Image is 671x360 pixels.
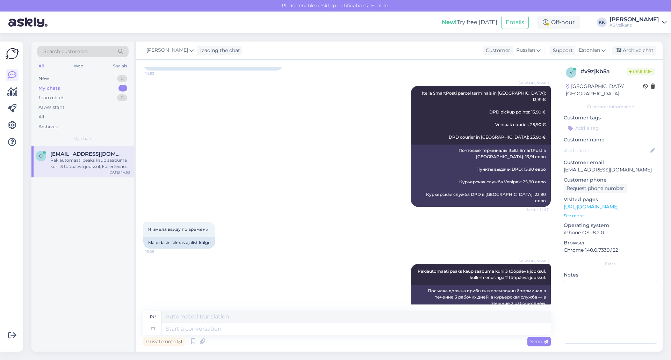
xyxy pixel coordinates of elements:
[411,285,551,309] div: Посылка должна прибыть в посылочный терминал в течение 3 рабочих дней, а курьерская служба — в те...
[564,176,657,184] p: Customer phone
[146,46,188,54] span: [PERSON_NAME]
[501,16,529,29] button: Emails
[564,147,649,154] input: Add name
[564,166,657,174] p: [EMAIL_ADDRESS][DOMAIN_NAME]
[39,153,43,159] span: o
[550,47,573,54] div: Support
[72,61,85,71] div: Web
[564,239,657,247] p: Browser
[609,17,667,28] a: [PERSON_NAME]AS Veikand
[519,80,549,86] span: [PERSON_NAME]
[38,75,49,82] div: New
[442,19,457,25] b: New!
[369,2,390,9] span: Enable
[117,94,127,101] div: 0
[564,271,657,279] p: Notes
[43,48,88,55] span: Search customers
[6,47,19,60] img: Askly Logo
[612,46,656,55] div: Archive chat
[117,75,127,82] div: 0
[597,17,607,27] div: KK
[50,151,123,157] span: olgachved933@gmail.com
[118,85,127,92] div: 1
[111,61,129,71] div: Socials
[143,337,185,346] div: Private note
[108,170,130,175] div: [DATE] 14:53
[38,85,60,92] div: My chats
[564,104,657,110] div: Customer information
[38,94,64,101] div: Team chats
[609,17,659,22] div: [PERSON_NAME]
[564,247,657,254] p: Chrome 140.0.7339.122
[579,46,600,54] span: Estonian
[418,269,547,280] span: Pakiautomaati peaks kaup saabuma kuni 3 tööpäeva jooksul, kullerteenus aga 2 tööpäeva jooksul.
[442,18,498,27] div: Try free [DATE]:
[50,157,130,170] div: Pakiautomaati peaks kaup saabuma kuni 3 tööpäeva jooksul, kullerteenus aga 2 tööpäeva jooksul.
[564,159,657,166] p: Customer email
[197,47,240,54] div: leading the chat
[564,123,657,133] input: Add a tag
[564,136,657,144] p: Customer name
[564,204,619,210] a: [URL][DOMAIN_NAME]
[564,114,657,122] p: Customer tags
[516,46,535,54] span: Russian
[564,213,657,219] p: See more ...
[566,83,643,97] div: [GEOGRAPHIC_DATA], [GEOGRAPHIC_DATA]
[580,67,627,76] div: # v9zjkb5a
[38,113,44,120] div: All
[522,207,549,212] span: Seen ✓ 14:57
[151,323,155,335] div: et
[530,338,548,345] span: Send
[148,227,208,232] span: Я имела ввиду по времени
[73,135,92,142] span: My chats
[564,222,657,229] p: Operating system
[537,16,580,29] div: Off-hour
[143,237,215,249] div: Ma pidasin silmas ajalist külge
[422,90,547,140] span: Itella SmartPosti parcel terminals in [GEOGRAPHIC_DATA]: 13,91 € DPD pickup points: 15,90 € Venip...
[570,70,572,75] span: v
[38,104,64,111] div: AI Assistant
[38,123,59,130] div: Archived
[564,261,657,267] div: Extra
[519,258,549,264] span: [PERSON_NAME]
[609,22,659,28] div: AS Veikand
[483,47,510,54] div: Customer
[37,61,45,71] div: All
[564,184,627,193] div: Request phone number
[145,249,172,254] span: 15:09
[150,311,156,323] div: ru
[411,145,551,207] div: Почтовые терминалы Itella SmartPost в [GEOGRAPHIC_DATA]: 13,91 евро Пункты выдачи DPD: 15,90 евро...
[564,229,657,236] p: iPhone OS 18.2.0
[564,196,657,203] p: Visited pages
[145,71,172,76] span: 14:53
[627,68,655,75] span: Online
